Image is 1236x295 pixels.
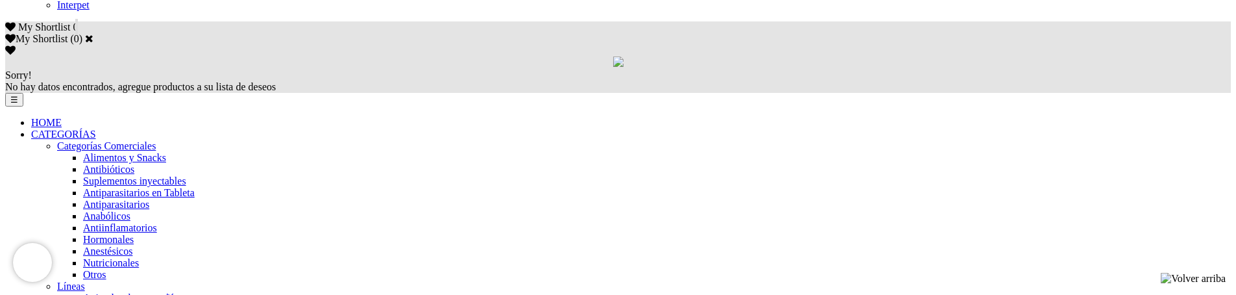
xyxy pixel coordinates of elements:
span: 0 [73,21,78,32]
div: No hay datos encontrados, agregue productos a su lista de deseos [5,70,1231,93]
a: Anestésicos [83,246,132,257]
img: Volver arriba [1161,273,1226,285]
button: ☰ [5,93,23,107]
span: ( ) [70,33,82,44]
label: 0 [74,33,79,44]
a: Suplementos inyectables [83,175,186,186]
a: Antiparasitarios en Tableta [83,187,195,198]
span: My Shortlist [18,21,70,32]
a: Líneas [57,281,85,292]
a: Cerrar [85,33,93,44]
img: loading.gif [613,57,624,67]
a: Nutricionales [83,257,139,268]
a: Alimentos y Snacks [83,152,166,163]
a: Antiparasitarios [83,199,149,210]
a: Antibióticos [83,164,134,175]
a: Antiinflamatorios [83,222,157,233]
a: Anabólicos [83,211,130,222]
span: Sorry! [5,70,32,81]
a: Hormonales [83,234,134,245]
label: My Shortlist [5,33,67,44]
a: Otros [83,269,106,280]
a: CATEGORÍAS [31,129,96,140]
a: HOME [31,117,62,128]
a: Categorías Comerciales [57,140,156,151]
iframe: Brevo live chat [13,243,52,282]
